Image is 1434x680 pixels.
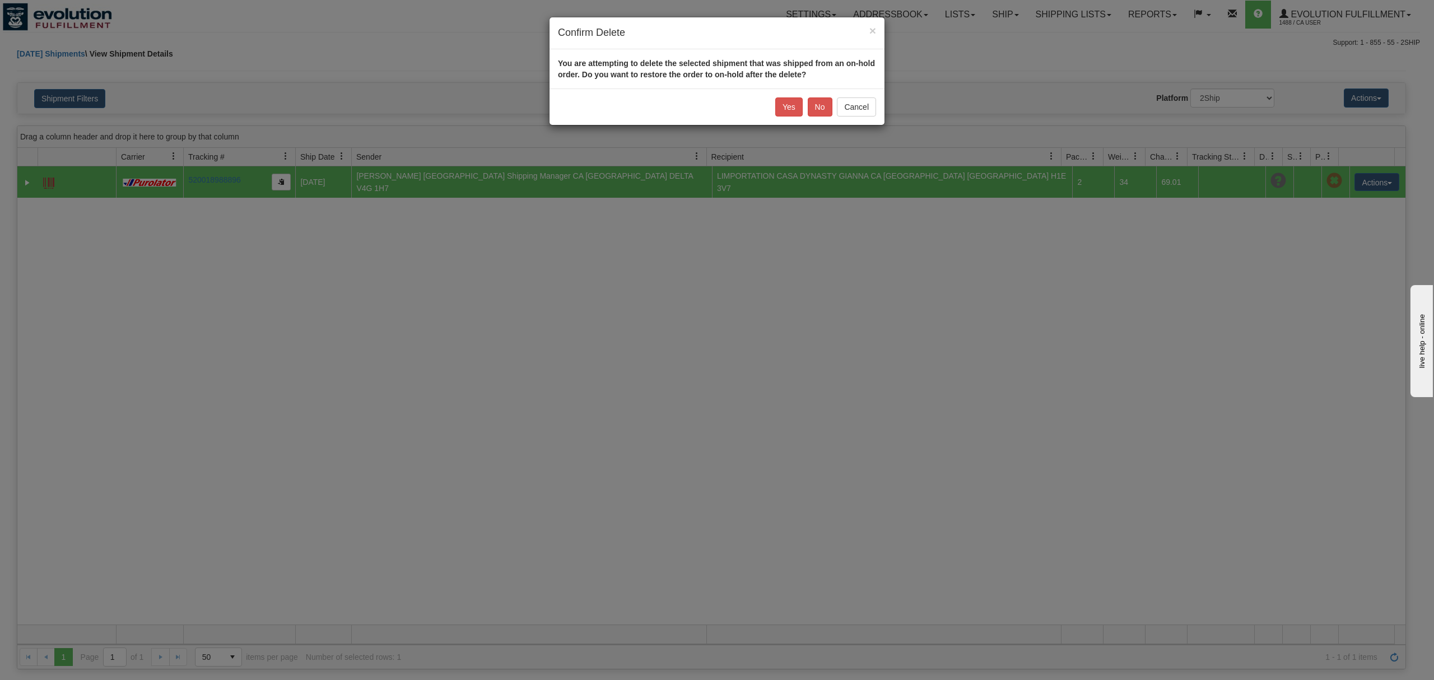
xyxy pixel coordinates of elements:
[8,10,104,18] div: live help - online
[869,24,876,37] span: ×
[1408,283,1433,397] iframe: chat widget
[558,26,876,40] h4: Confirm Delete
[775,97,803,117] button: Yes
[837,97,876,117] button: Cancel
[869,25,876,36] button: Close
[558,59,875,79] strong: You are attempting to delete the selected shipment that was shipped from an on-hold order. Do you...
[808,97,832,117] button: No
